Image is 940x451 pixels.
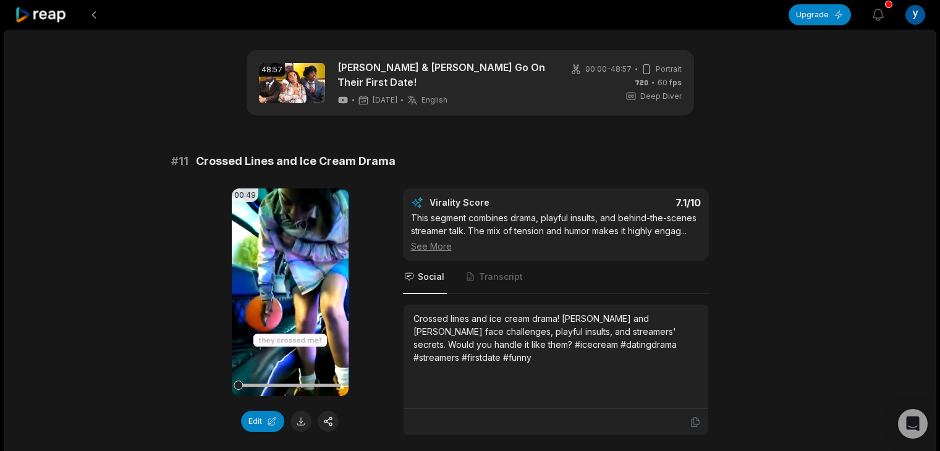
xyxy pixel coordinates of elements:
[411,211,701,253] div: This segment combines drama, playful insults, and behind-the-scenes streamer talk. The mix of ten...
[640,91,682,102] span: Deep Diver
[196,153,396,170] span: Crossed Lines and Ice Cream Drama
[789,4,851,25] button: Upgrade
[430,196,562,209] div: Virality Score
[421,95,447,105] span: English
[658,77,682,88] span: 60
[403,261,709,294] nav: Tabs
[479,271,523,283] span: Transcript
[373,95,397,105] span: [DATE]
[585,64,632,75] span: 00:00 - 48:57
[411,240,701,253] div: See More
[656,64,682,75] span: Portrait
[669,78,682,87] span: fps
[413,312,698,364] div: Crossed lines and ice cream drama! [PERSON_NAME] and [PERSON_NAME] face challenges, playful insul...
[337,60,551,90] a: [PERSON_NAME] & [PERSON_NAME] Go On Their First Date!
[232,188,349,396] video: Your browser does not support mp4 format.
[568,196,701,209] div: 7.1 /10
[898,409,928,439] div: Open Intercom Messenger
[241,411,284,432] button: Edit
[171,153,188,170] span: # 11
[418,271,444,283] span: Social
